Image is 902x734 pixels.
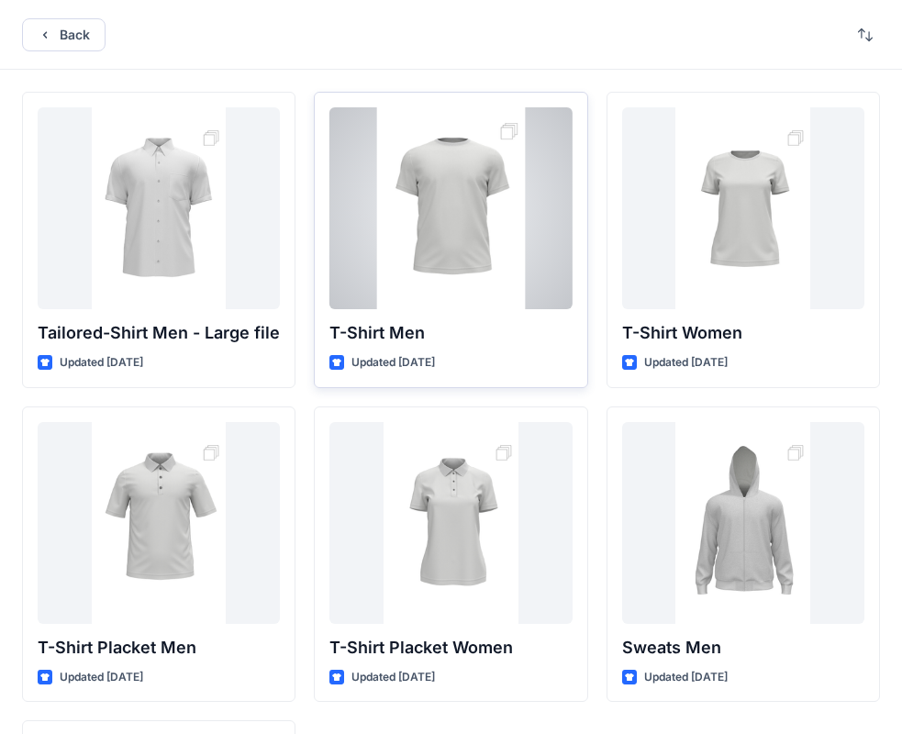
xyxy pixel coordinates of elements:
[644,668,728,687] p: Updated [DATE]
[22,18,106,51] button: Back
[38,422,280,624] a: T-Shirt Placket Men
[622,635,864,661] p: Sweats Men
[644,353,728,373] p: Updated [DATE]
[329,635,572,661] p: T-Shirt Placket Women
[622,422,864,624] a: Sweats Men
[60,353,143,373] p: Updated [DATE]
[329,320,572,346] p: T-Shirt Men
[329,107,572,309] a: T-Shirt Men
[38,635,280,661] p: T-Shirt Placket Men
[38,107,280,309] a: Tailored-Shirt Men - Large file
[351,668,435,687] p: Updated [DATE]
[60,668,143,687] p: Updated [DATE]
[622,107,864,309] a: T-Shirt Women
[622,320,864,346] p: T-Shirt Women
[351,353,435,373] p: Updated [DATE]
[329,422,572,624] a: T-Shirt Placket Women
[38,320,280,346] p: Tailored-Shirt Men - Large file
